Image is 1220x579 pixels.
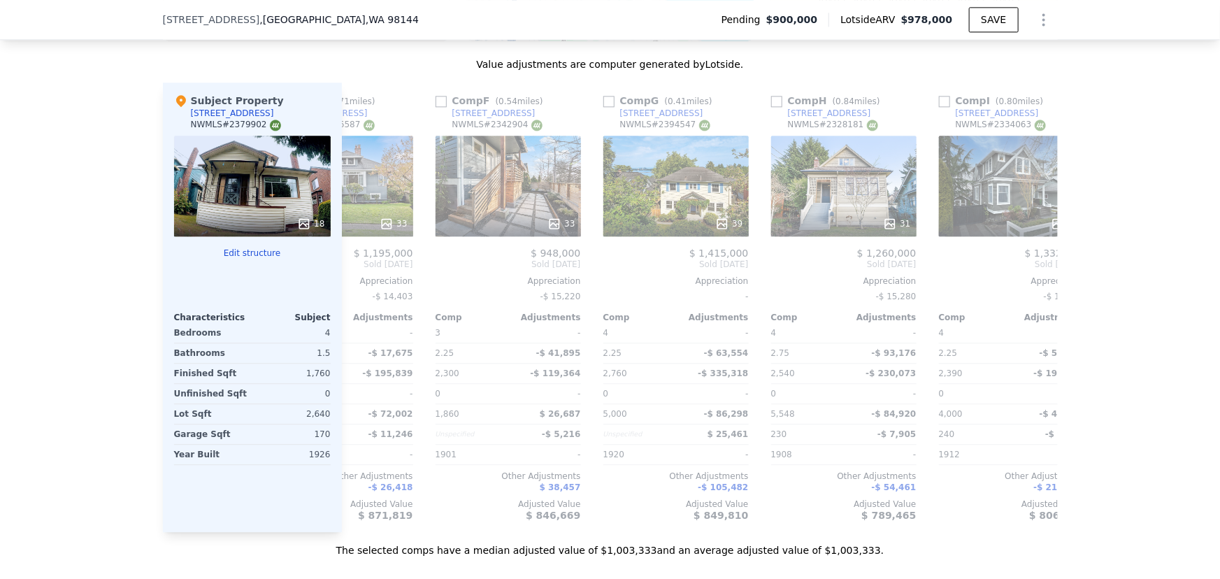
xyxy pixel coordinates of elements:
span: $ 1,415,000 [689,248,749,259]
div: Other Adjustments [771,471,917,482]
span: 0.80 [999,96,1018,106]
div: 2.25 [436,343,505,363]
button: Show Options [1030,6,1058,34]
a: [STREET_ADDRESS] [939,108,1039,119]
div: 1,760 [255,364,331,383]
div: 1901 [436,445,505,464]
div: Appreciation [939,276,1084,287]
div: Garage Sqft [174,424,250,444]
div: - [511,445,581,464]
div: 1926 [255,445,331,464]
div: - [847,445,917,464]
div: - [1014,323,1084,343]
span: -$ 93,176 [872,348,917,358]
span: ( miles) [322,96,381,106]
span: [STREET_ADDRESS] [163,13,260,27]
span: $ 26,687 [540,409,581,419]
div: - [603,287,749,306]
img: NWMLS Logo [531,120,543,131]
div: - [343,445,413,464]
span: 240 [939,429,955,439]
span: $ 1,195,000 [354,248,413,259]
div: Unspecified [603,424,673,444]
span: 0.84 [835,96,854,106]
div: Subject Property [174,94,284,108]
span: $ 846,669 [526,510,580,521]
div: Appreciation [603,276,749,287]
span: -$ 46,246 [1040,409,1084,419]
span: -$ 105,482 [698,482,748,492]
span: ( miles) [990,96,1049,106]
div: 33 [380,217,407,231]
span: ( miles) [490,96,549,106]
span: ( miles) [659,96,718,106]
div: Bedrooms [174,323,250,343]
div: Comp I [939,94,1049,108]
span: , WA 98144 [366,14,419,25]
span: -$ 15,280 [876,292,917,301]
div: - [511,323,581,343]
span: 1,860 [436,409,459,419]
div: 2.75 [771,343,841,363]
span: $978,000 [901,14,953,25]
span: ( miles) [827,96,886,106]
span: $ 948,000 [531,248,580,259]
span: -$ 11,246 [368,429,413,439]
div: 2.25 [603,343,673,363]
div: - [1014,384,1084,403]
div: Other Adjustments [603,471,749,482]
button: Edit structure [174,248,331,259]
div: Unfinished Sqft [174,384,250,403]
div: [STREET_ADDRESS] [788,108,871,119]
img: NWMLS Logo [867,120,878,131]
a: [STREET_ADDRESS] [436,108,536,119]
div: Finished Sqft [174,364,250,383]
div: Appreciation [436,276,581,287]
span: 5,548 [771,409,795,419]
span: 2,760 [603,369,627,378]
div: The selected comps have a median adjusted value of $1,003,333 and an average adjusted value of $1... [163,532,1058,557]
span: 4,000 [939,409,963,419]
div: 1912 [939,445,1009,464]
div: Lot Sqft [174,404,250,424]
span: 0 [436,389,441,399]
span: -$ 195,839 [362,369,412,378]
span: -$ 86,298 [704,409,749,419]
img: NWMLS Logo [699,120,710,131]
span: Lotside ARV [840,13,900,27]
div: - [679,445,749,464]
span: Sold [DATE] [436,259,581,270]
span: Sold [DATE] [771,259,917,270]
div: Comp [939,312,1012,323]
span: 0 [771,389,777,399]
span: -$ 26,418 [368,482,413,492]
div: Year Built [174,445,250,464]
span: -$ 9,749 [1045,429,1084,439]
span: 0 [939,389,945,399]
div: 170 [255,424,331,444]
div: Subject [252,312,331,323]
span: -$ 5,216 [542,429,580,439]
div: Other Adjustments [436,471,581,482]
div: Comp [603,312,676,323]
div: 1920 [603,445,673,464]
span: $ 25,461 [708,429,749,439]
div: Adjustments [340,312,413,323]
div: Adjustments [508,312,581,323]
div: - [679,323,749,343]
div: 1.5 [255,343,331,363]
span: -$ 230,073 [866,369,916,378]
div: - [343,323,413,343]
span: -$ 54,461 [872,482,917,492]
span: $900,000 [766,13,818,27]
span: 0.41 [668,96,687,106]
span: -$ 213,826 [1033,482,1084,492]
div: 1908 [771,445,841,464]
span: 0 [603,389,609,399]
button: SAVE [969,7,1018,32]
span: , [GEOGRAPHIC_DATA] [259,13,419,27]
div: Comp F [436,94,549,108]
div: NWMLS # 2342904 [452,119,543,131]
span: $ 1,260,000 [857,248,917,259]
div: [STREET_ADDRESS] [191,108,274,119]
